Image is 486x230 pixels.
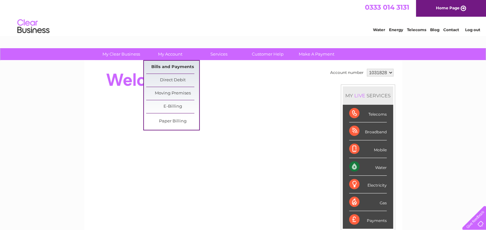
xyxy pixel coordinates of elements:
a: My Account [144,48,197,60]
div: Electricity [349,176,387,193]
img: logo.png [17,17,50,36]
div: Water [349,158,387,176]
a: 0333 014 3131 [365,3,409,11]
a: Make A Payment [290,48,343,60]
a: E-Billing [146,100,199,113]
div: Telecoms [349,105,387,122]
a: Contact [443,27,459,32]
div: Clear Business is a trading name of Verastar Limited (registered in [GEOGRAPHIC_DATA] No. 3667643... [92,4,395,31]
a: Customer Help [241,48,294,60]
a: Bills and Payments [146,61,199,74]
a: Direct Debit [146,74,199,87]
div: Payments [349,211,387,228]
div: LIVE [353,93,367,99]
a: Services [192,48,245,60]
div: Broadband [349,122,387,140]
a: My Clear Business [95,48,148,60]
a: Water [373,27,385,32]
a: Blog [430,27,439,32]
a: Telecoms [407,27,426,32]
a: Moving Premises [146,87,199,100]
a: Log out [465,27,480,32]
div: Mobile [349,140,387,158]
div: Gas [349,193,387,211]
a: Energy [389,27,403,32]
a: Paper Billing [146,115,199,128]
td: Account number [329,67,365,78]
div: MY SERVICES [343,86,393,105]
